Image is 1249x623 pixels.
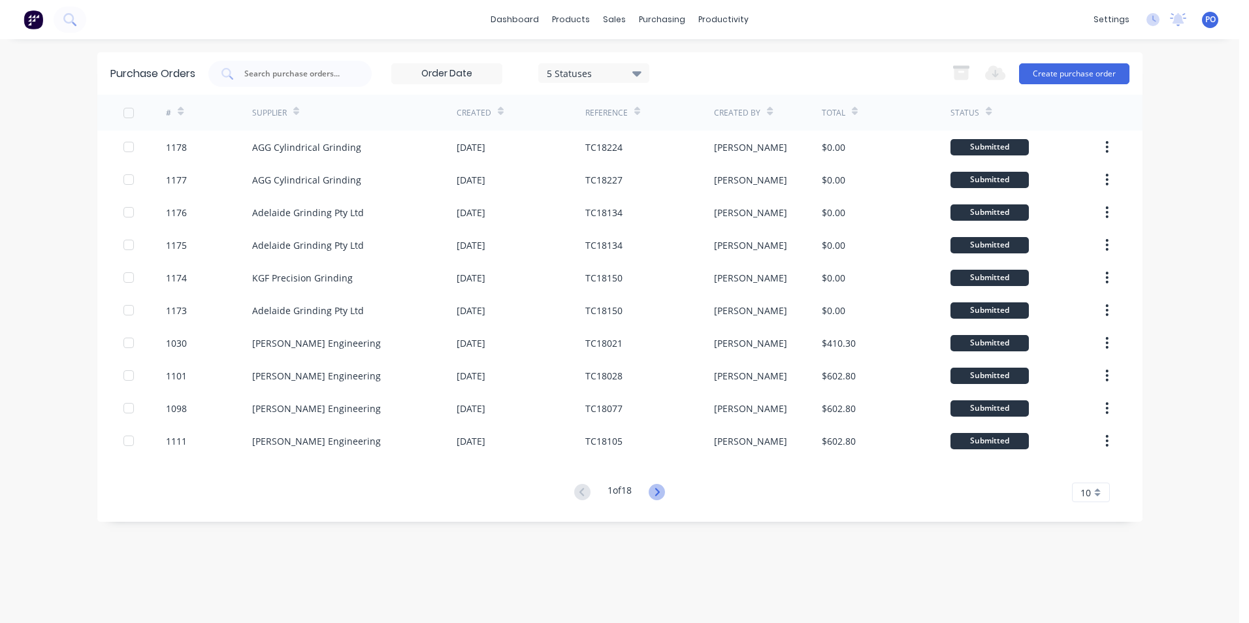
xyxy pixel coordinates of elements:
[457,402,485,415] div: [DATE]
[714,238,787,252] div: [PERSON_NAME]
[110,66,195,82] div: Purchase Orders
[166,206,187,219] div: 1176
[822,304,845,317] div: $0.00
[950,433,1029,449] div: Submitted
[822,140,845,154] div: $0.00
[457,107,491,119] div: Created
[950,335,1029,351] div: Submitted
[714,206,787,219] div: [PERSON_NAME]
[585,238,623,252] div: TC18134
[822,369,856,383] div: $602.80
[950,139,1029,155] div: Submitted
[585,369,623,383] div: TC18028
[608,483,632,502] div: 1 of 18
[252,173,361,187] div: AGG Cylindrical Grinding
[252,304,364,317] div: Adelaide Grinding Pty Ltd
[252,402,381,415] div: [PERSON_NAME] Engineering
[585,304,623,317] div: TC18150
[252,238,364,252] div: Adelaide Grinding Pty Ltd
[596,10,632,29] div: sales
[166,434,187,448] div: 1111
[950,237,1029,253] div: Submitted
[950,400,1029,417] div: Submitted
[822,336,856,350] div: $410.30
[457,271,485,285] div: [DATE]
[1087,10,1136,29] div: settings
[632,10,692,29] div: purchasing
[585,336,623,350] div: TC18021
[714,304,787,317] div: [PERSON_NAME]
[585,173,623,187] div: TC18227
[166,140,187,154] div: 1178
[1205,14,1216,25] span: PO
[166,336,187,350] div: 1030
[950,172,1029,188] div: Submitted
[822,107,845,119] div: Total
[714,402,787,415] div: [PERSON_NAME]
[457,369,485,383] div: [DATE]
[457,140,485,154] div: [DATE]
[950,368,1029,384] div: Submitted
[714,369,787,383] div: [PERSON_NAME]
[950,302,1029,319] div: Submitted
[714,107,760,119] div: Created By
[822,173,845,187] div: $0.00
[950,107,979,119] div: Status
[585,107,628,119] div: Reference
[166,271,187,285] div: 1174
[547,66,640,80] div: 5 Statuses
[166,238,187,252] div: 1175
[950,270,1029,286] div: Submitted
[822,271,845,285] div: $0.00
[714,173,787,187] div: [PERSON_NAME]
[252,271,353,285] div: KGF Precision Grinding
[714,140,787,154] div: [PERSON_NAME]
[714,336,787,350] div: [PERSON_NAME]
[714,271,787,285] div: [PERSON_NAME]
[457,206,485,219] div: [DATE]
[252,140,361,154] div: AGG Cylindrical Grinding
[585,140,623,154] div: TC18224
[585,206,623,219] div: TC18134
[252,369,381,383] div: [PERSON_NAME] Engineering
[585,271,623,285] div: TC18150
[243,67,351,80] input: Search purchase orders...
[1019,63,1129,84] button: Create purchase order
[457,238,485,252] div: [DATE]
[585,434,623,448] div: TC18105
[166,304,187,317] div: 1173
[692,10,755,29] div: productivity
[822,206,845,219] div: $0.00
[457,434,485,448] div: [DATE]
[166,107,171,119] div: #
[545,10,596,29] div: products
[822,238,845,252] div: $0.00
[714,434,787,448] div: [PERSON_NAME]
[252,206,364,219] div: Adelaide Grinding Pty Ltd
[457,173,485,187] div: [DATE]
[24,10,43,29] img: Factory
[484,10,545,29] a: dashboard
[950,204,1029,221] div: Submitted
[252,336,381,350] div: [PERSON_NAME] Engineering
[457,304,485,317] div: [DATE]
[166,402,187,415] div: 1098
[252,107,287,119] div: Supplier
[392,64,502,84] input: Order Date
[822,434,856,448] div: $602.80
[585,402,623,415] div: TC18077
[166,173,187,187] div: 1177
[457,336,485,350] div: [DATE]
[252,434,381,448] div: [PERSON_NAME] Engineering
[1080,486,1091,500] span: 10
[822,402,856,415] div: $602.80
[166,369,187,383] div: 1101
